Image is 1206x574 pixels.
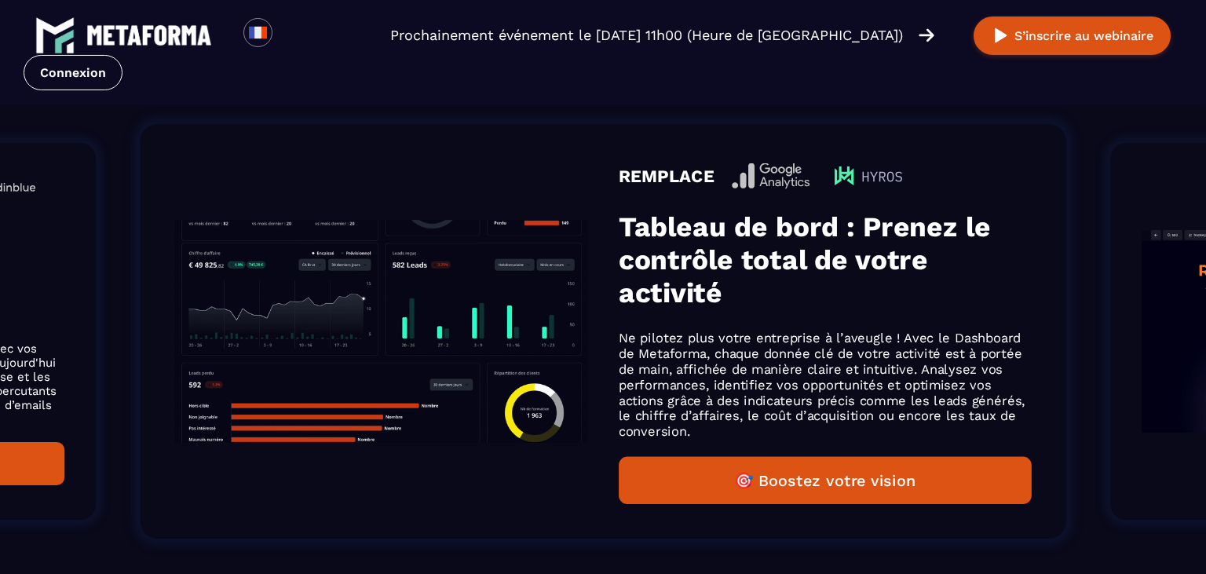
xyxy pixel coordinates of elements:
[24,55,122,90] a: Connexion
[390,24,903,46] p: Prochainement événement le [DATE] 11h00 (Heure de [GEOGRAPHIC_DATA])
[919,27,934,44] img: arrow-right
[974,16,1171,55] button: S’inscrire au webinaire
[827,159,903,193] img: icon
[619,166,714,186] h4: REMPLACE
[35,16,75,55] img: logo
[991,26,1010,46] img: play
[732,163,809,189] img: icon
[175,220,588,443] img: gif
[86,25,212,46] img: logo
[272,18,311,53] div: Search for option
[286,26,298,45] input: Search for option
[619,210,1032,309] h3: Tableau de bord : Prenez le contrôle total de votre activité
[619,457,1032,505] button: 🎯 Boostez votre vision
[248,23,268,42] img: fr
[619,331,1032,440] p: Ne pilotez plus votre entreprise à l’aveugle ! Avec le Dashboard de Metaforma, chaque donnée clé ...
